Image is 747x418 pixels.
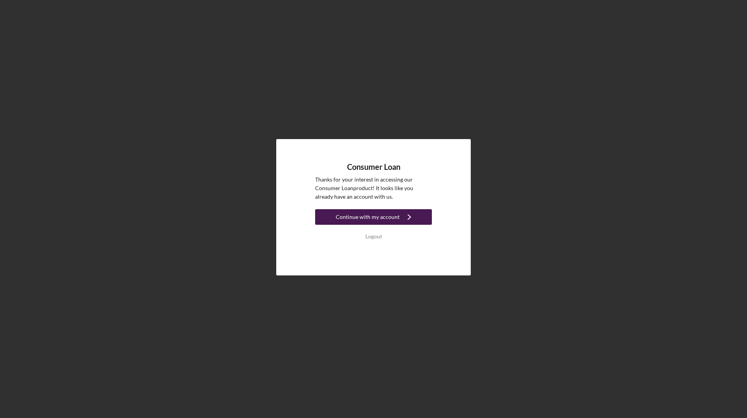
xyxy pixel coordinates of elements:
[315,175,432,201] p: Thanks for your interest in accessing our Consumer Loan product! It looks like you already have a...
[315,229,432,244] button: Logout
[336,209,400,225] div: Continue with my account
[365,229,382,244] div: Logout
[315,209,432,227] a: Continue with my account
[315,209,432,225] button: Continue with my account
[347,162,400,171] h4: Consumer Loan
